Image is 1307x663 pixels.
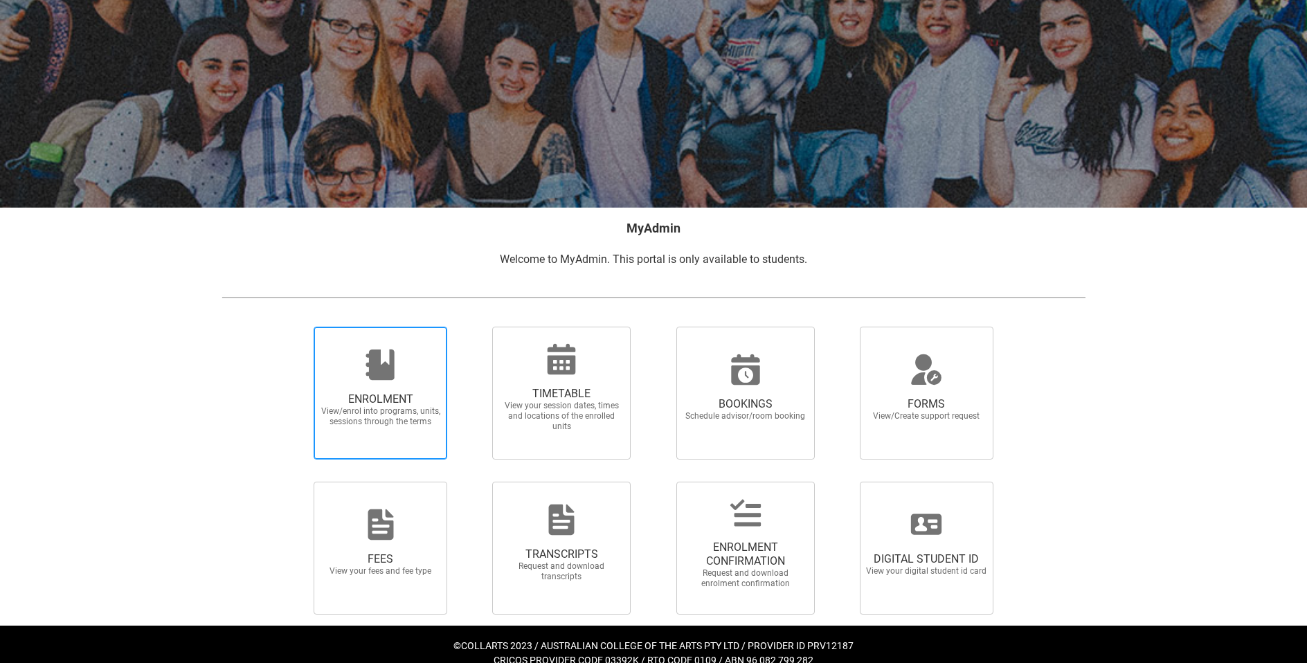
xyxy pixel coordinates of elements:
span: FORMS [865,397,987,411]
span: View/enrol into programs, units, sessions through the terms [320,406,442,427]
span: DIGITAL STUDENT ID [865,552,987,566]
span: TIMETABLE [501,387,622,401]
span: ENROLMENT [320,392,442,406]
span: Request and download transcripts [501,561,622,582]
span: TRANSCRIPTS [501,547,622,561]
span: Schedule advisor/room booking [685,411,806,421]
span: FEES [320,552,442,566]
span: BOOKINGS [685,397,806,411]
span: View/Create support request [865,411,987,421]
span: View your fees and fee type [320,566,442,576]
h2: MyAdmin [222,219,1085,237]
span: Request and download enrolment confirmation [685,568,806,589]
span: View your session dates, times and locations of the enrolled units [501,401,622,432]
span: ENROLMENT CONFIRMATION [685,541,806,568]
span: Welcome to MyAdmin. This portal is only available to students. [500,253,807,266]
span: View your digital student id card [865,566,987,576]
